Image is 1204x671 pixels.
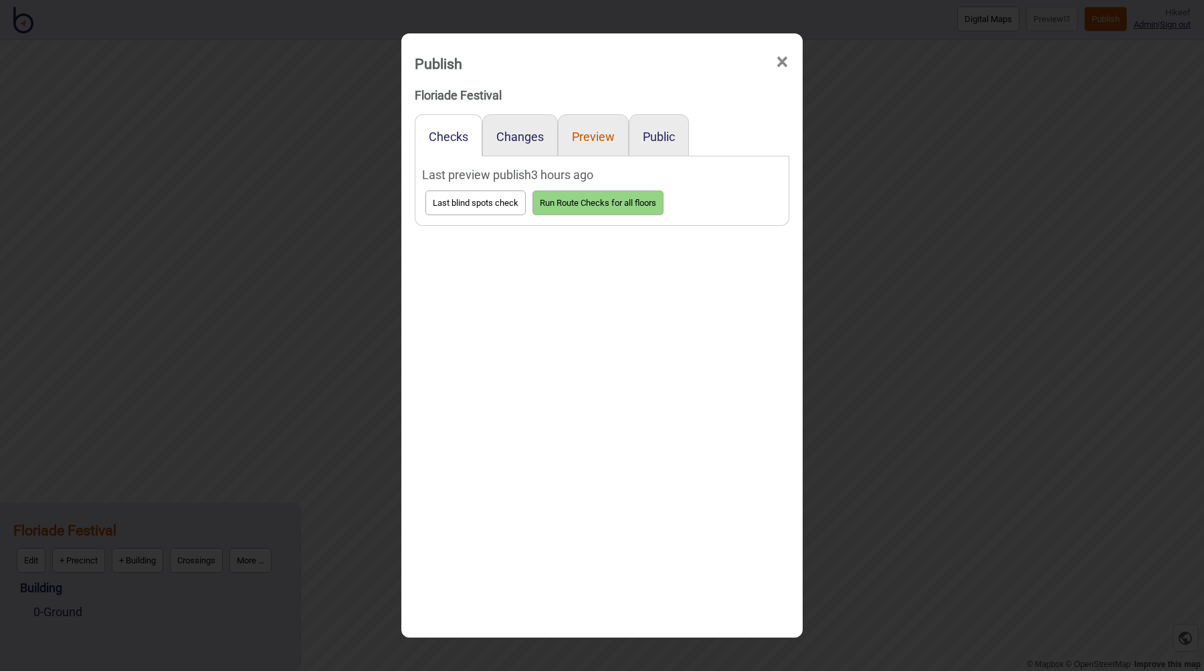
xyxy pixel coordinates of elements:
button: Checks [429,130,468,144]
div: Publish [415,49,462,78]
button: Public [643,130,675,144]
div: Last preview publish 3 hours ago [422,163,782,187]
div: Floriade Festival [415,84,789,108]
span: × [775,40,789,84]
button: Run Route Checks for all floors [532,190,664,215]
button: Changes [496,130,544,144]
button: Last blind spots check [425,190,526,215]
button: Preview [572,130,615,144]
